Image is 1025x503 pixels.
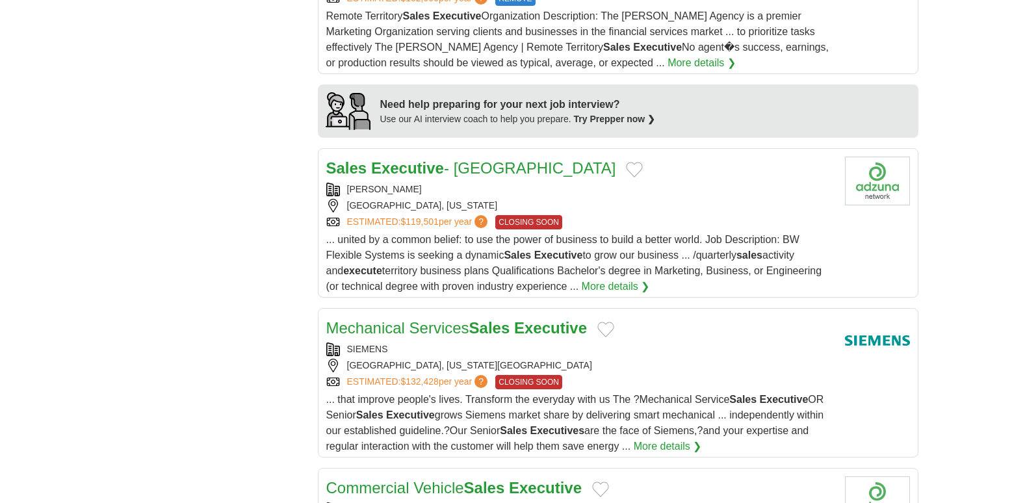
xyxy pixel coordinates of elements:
img: Siemens logo [845,316,910,365]
span: Remote Territory Organization Description: The [PERSON_NAME] Agency is a premier Marketing Organi... [326,10,829,68]
span: CLOSING SOON [495,215,562,229]
strong: Executive [433,10,482,21]
div: [GEOGRAPHIC_DATA], [US_STATE] [326,199,835,213]
strong: Sales [464,479,505,497]
strong: Executive [633,42,682,53]
img: Company logo [845,157,910,205]
strong: execute [343,265,382,276]
span: $132,428 [400,376,438,387]
strong: Sales [603,42,630,53]
a: Commercial VehicleSales Executive [326,479,582,497]
span: ... united by a common belief: to use the power of business to build a better world. Job Descript... [326,234,822,292]
a: Mechanical ServicesSales Executive [326,319,588,337]
div: Use our AI interview coach to help you prepare. [380,112,656,126]
button: Add to favorite jobs [592,482,609,497]
strong: Executive [514,319,587,337]
strong: Sales [469,319,510,337]
strong: Executives [530,425,585,436]
div: Need help preparing for your next job interview? [380,97,656,112]
div: [PERSON_NAME] [326,183,835,196]
a: ESTIMATED:$132,428per year? [347,375,491,389]
strong: Executive [371,159,444,177]
strong: sales [736,250,762,261]
div: [GEOGRAPHIC_DATA], [US_STATE][GEOGRAPHIC_DATA] [326,359,835,372]
strong: Sales [326,159,367,177]
a: More details ❯ [668,55,736,71]
strong: Executive [534,250,583,261]
a: More details ❯ [634,439,702,454]
a: SIEMENS [347,344,388,354]
strong: Sales [356,409,383,420]
span: ... that improve people's lives. Transform the everyday with us The ?Mechanical Service OR Senior... [326,394,824,452]
a: Sales Executive- [GEOGRAPHIC_DATA] [326,159,616,177]
span: ? [474,215,487,228]
a: More details ❯ [582,279,650,294]
strong: Sales [500,425,527,436]
strong: Executive [760,394,809,405]
span: $119,501 [400,216,438,227]
strong: Sales [729,394,757,405]
button: Add to favorite jobs [597,322,614,337]
strong: Sales [504,250,531,261]
strong: Executive [509,479,582,497]
a: Try Prepper now ❯ [574,114,656,124]
span: ? [474,375,487,388]
strong: Sales [402,10,430,21]
span: CLOSING SOON [495,375,562,389]
button: Add to favorite jobs [626,162,643,177]
a: ESTIMATED:$119,501per year? [347,215,491,229]
strong: Executive [386,409,435,420]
